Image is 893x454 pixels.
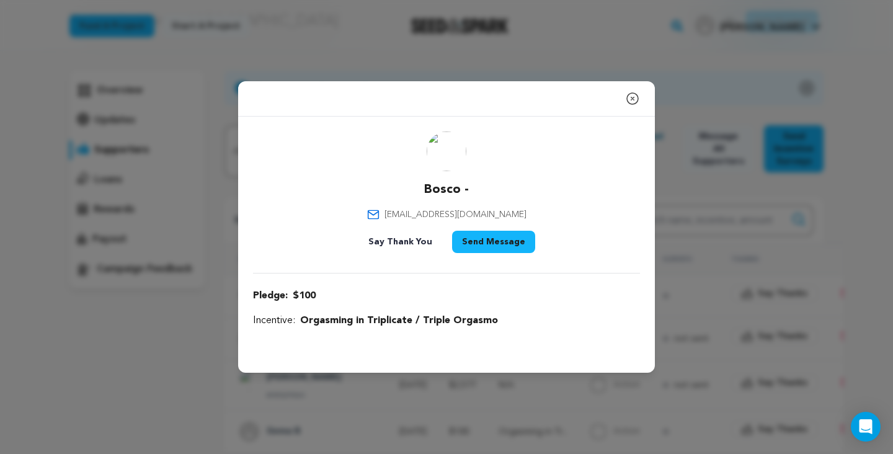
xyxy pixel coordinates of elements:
[300,313,498,328] span: Orgasming in Triplicate / Triple Orgasmo
[293,288,316,303] span: $100
[253,313,295,328] span: Incentive:
[384,208,526,221] span: [EMAIL_ADDRESS][DOMAIN_NAME]
[851,412,881,442] div: Open Intercom Messenger
[358,231,442,253] button: Say Thank You
[253,288,288,303] span: Pledge:
[427,131,466,171] img: ACg8ocI2I2_JghdRJs4bqO7iHUWDNKk9ZInXk35-AocOdLyDtUqGKQ=s96-c
[452,231,535,253] button: Send Message
[424,181,469,198] p: Bosco -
